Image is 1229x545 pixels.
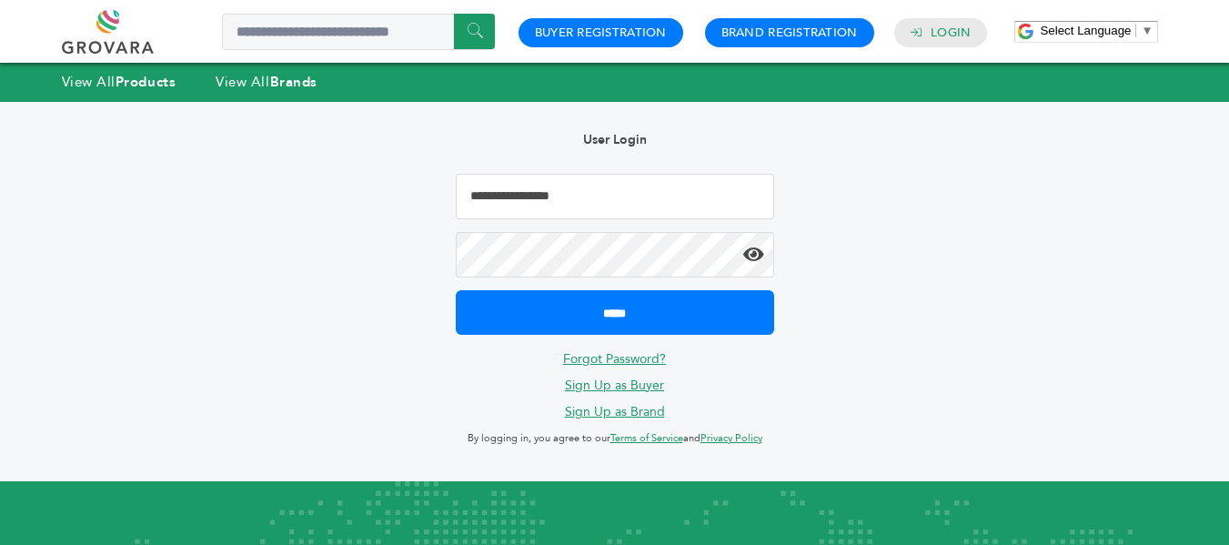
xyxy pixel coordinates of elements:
a: Sign Up as Buyer [565,377,664,394]
strong: Brands [270,73,317,91]
input: Search a product or brand... [222,14,495,50]
a: Brand Registration [721,25,858,41]
b: User Login [583,131,647,148]
span: Select Language [1040,24,1131,37]
span: ​ [1135,24,1136,37]
strong: Products [116,73,176,91]
a: Sign Up as Brand [565,403,665,420]
a: Privacy Policy [700,431,762,445]
a: Select Language​ [1040,24,1153,37]
input: Email Address [456,174,774,219]
a: Forgot Password? [563,350,666,368]
p: By logging in, you agree to our and [456,428,774,449]
a: View AllBrands [216,73,317,91]
a: Terms of Service [610,431,683,445]
a: View AllProducts [62,73,176,91]
input: Password [456,232,774,278]
a: Login [931,25,971,41]
span: ▼ [1141,24,1153,37]
a: Buyer Registration [535,25,667,41]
